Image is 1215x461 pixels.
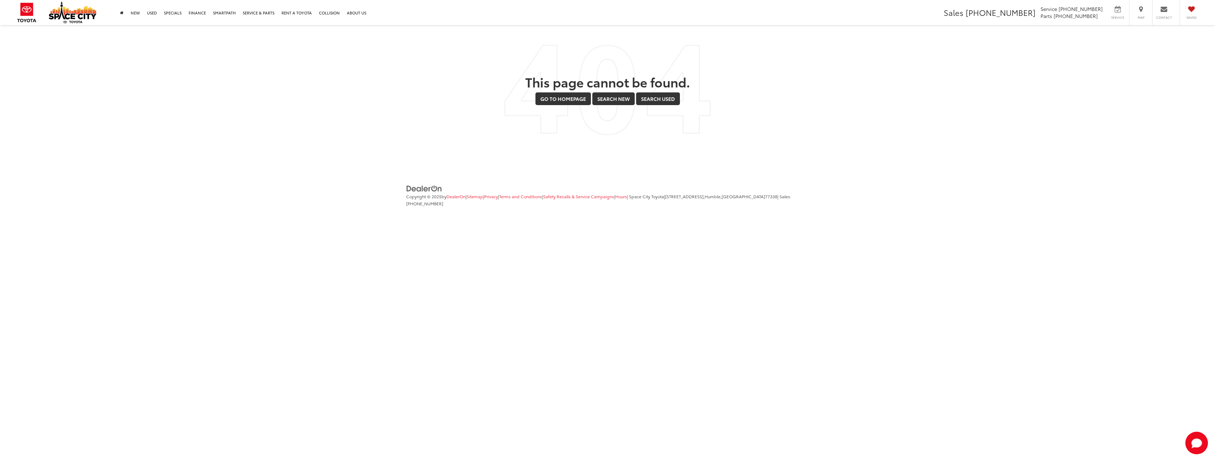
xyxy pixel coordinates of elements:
[664,193,777,199] span: |
[765,193,777,199] span: 77338
[467,193,483,199] a: Sitemap
[614,193,627,199] span: |
[406,75,809,89] h2: This page cannot be found.
[484,193,498,199] a: Privacy
[1110,15,1126,20] span: Service
[615,193,627,199] a: Hours
[1184,15,1199,20] span: Saved
[441,193,466,199] span: by
[498,193,542,199] span: |
[1156,15,1172,20] span: Contact
[1054,12,1098,19] span: [PHONE_NUMBER]
[406,184,442,192] a: DealerOn
[592,92,635,105] a: Search New
[1041,12,1052,19] span: Parts
[665,193,705,199] span: [STREET_ADDRESS],
[543,193,614,199] a: Safety Recalls & Service Campaigns, Opens in a new tab
[944,7,964,18] span: Sales
[1185,432,1208,454] svg: Start Chat
[406,185,442,193] img: DealerOn
[1185,432,1208,454] button: Toggle Chat Window
[446,193,466,199] a: DealerOn Home Page
[483,193,498,199] span: |
[1041,5,1057,12] span: Service
[406,193,441,199] span: Copyright © 2025
[1059,5,1103,12] span: [PHONE_NUMBER]
[966,7,1036,18] span: [PHONE_NUMBER]
[49,1,96,23] img: Space City Toyota
[406,200,443,206] span: [PHONE_NUMBER]
[627,193,664,199] span: | Space City Toyota
[542,193,614,199] span: |
[722,193,765,199] span: [GEOGRAPHIC_DATA]
[466,193,483,199] span: |
[636,92,680,105] a: Search Used
[535,92,591,105] a: Go to Homepage
[499,193,542,199] a: Terms and Conditions
[705,193,722,199] span: Humble,
[1133,15,1149,20] span: Map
